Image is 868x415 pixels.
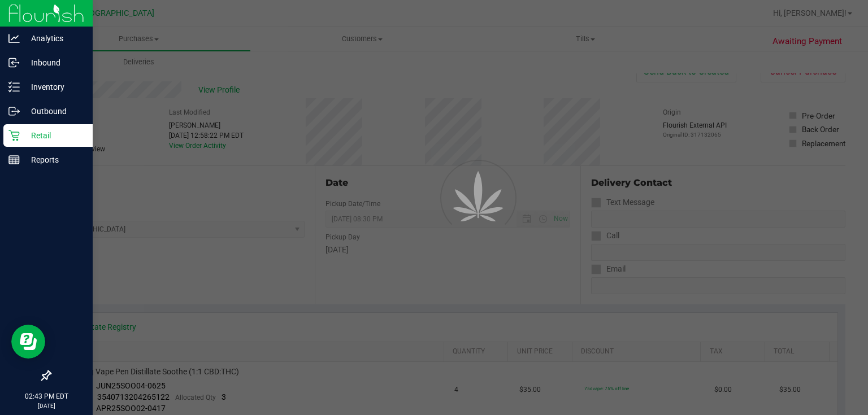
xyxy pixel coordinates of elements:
p: Inventory [20,80,88,94]
inline-svg: Inbound [8,57,20,68]
inline-svg: Outbound [8,106,20,117]
p: 02:43 PM EDT [5,391,88,401]
p: Inbound [20,56,88,69]
p: Analytics [20,32,88,45]
inline-svg: Reports [8,154,20,165]
inline-svg: Inventory [8,81,20,93]
inline-svg: Retail [8,130,20,141]
iframe: Resource center [11,325,45,359]
inline-svg: Analytics [8,33,20,44]
p: [DATE] [5,401,88,410]
p: Retail [20,129,88,142]
p: Reports [20,153,88,167]
p: Outbound [20,104,88,118]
